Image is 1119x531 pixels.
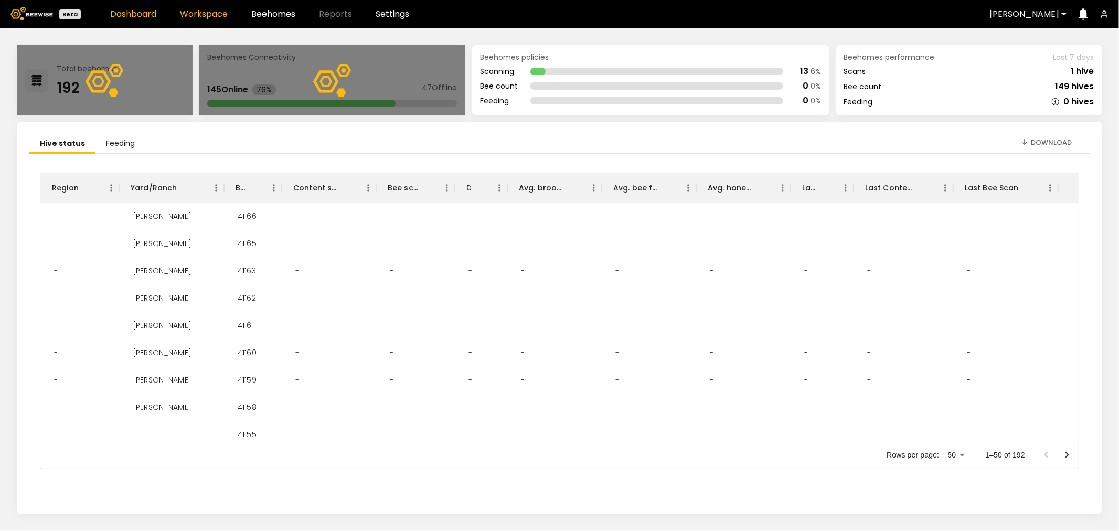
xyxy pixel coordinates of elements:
div: Content scan hives [282,173,376,203]
button: Menu [439,180,455,196]
div: - [287,339,307,366]
div: - [607,394,627,421]
div: 41165 [229,230,265,257]
div: 41162 [229,284,264,312]
div: Bee count [844,83,882,90]
div: - [859,366,879,394]
div: - [287,257,307,284]
div: - [46,394,66,421]
div: - [381,339,402,366]
div: 41163 [229,257,264,284]
div: - [958,366,979,394]
div: 41160 [229,339,265,366]
div: - [859,230,879,257]
div: Thomsen [124,339,200,366]
div: Avg. bee frames [613,173,659,203]
div: - [701,257,722,284]
a: Dashboard [110,10,156,18]
li: Feeding [95,134,145,154]
div: Last Bee Scan [953,173,1058,203]
div: Beehomes policies [480,54,821,61]
div: Avg. bee frames [602,173,696,203]
div: - [46,366,66,394]
button: Menu [103,180,119,196]
div: 41166 [229,203,265,230]
div: - [46,257,66,284]
div: - [958,312,979,339]
div: - [701,312,722,339]
div: - [381,230,402,257]
div: 13 [800,67,808,76]
button: Menu [1042,180,1058,196]
button: Sort [659,180,674,195]
div: - [513,257,533,284]
button: Sort [339,180,354,195]
div: Avg. honey frames [696,173,791,203]
p: 1–50 of 192 [985,450,1025,460]
div: - [796,339,816,366]
div: - [46,421,66,448]
div: Last Content Scan [854,173,953,203]
span: Reports [319,10,352,18]
div: - [124,421,145,448]
div: - [701,284,722,312]
div: - [513,203,533,230]
div: 1 hive [1071,67,1094,76]
div: - [460,421,481,448]
div: Bee scan hives [388,173,418,203]
div: Thomsen [124,284,200,312]
div: - [460,257,481,284]
div: - [796,312,816,339]
div: - [859,394,879,421]
div: - [958,230,979,257]
div: Bee count [480,82,518,90]
div: Dead hives [455,173,507,203]
button: Sort [817,180,832,195]
div: - [607,203,627,230]
button: Menu [680,180,696,196]
div: - [607,421,627,448]
div: Avg. brood frames [507,173,602,203]
div: - [381,203,402,230]
div: - [287,284,307,312]
div: - [513,312,533,339]
div: - [958,394,979,421]
button: Sort [245,180,260,195]
div: - [607,257,627,284]
div: Avg. brood frames [519,173,565,203]
div: - [701,339,722,366]
a: Workspace [180,10,228,18]
div: - [513,366,533,394]
div: - [859,421,879,448]
div: - [701,366,722,394]
div: Region [40,173,119,203]
div: 50 [943,448,968,463]
div: - [701,421,722,448]
button: Menu [208,180,224,196]
div: 6 % [811,68,821,75]
div: Larvae [802,173,817,203]
div: - [701,230,722,257]
div: - [46,230,66,257]
div: - [460,312,481,339]
div: - [460,394,481,421]
button: Menu [360,180,376,196]
button: Menu [586,180,602,196]
div: 0 [803,97,808,105]
div: BH ID [224,173,282,203]
div: Region [52,173,79,203]
div: - [287,421,307,448]
div: Last Bee Scan [965,173,1019,203]
div: - [607,366,627,394]
button: Sort [79,180,93,195]
div: - [607,312,627,339]
button: Download [1015,134,1077,151]
div: Thomsen [124,203,200,230]
button: Menu [937,180,953,196]
div: Thomsen [124,230,200,257]
div: - [513,394,533,421]
div: 0 % [811,82,821,90]
button: Sort [177,180,192,195]
div: - [796,366,816,394]
div: - [859,203,879,230]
